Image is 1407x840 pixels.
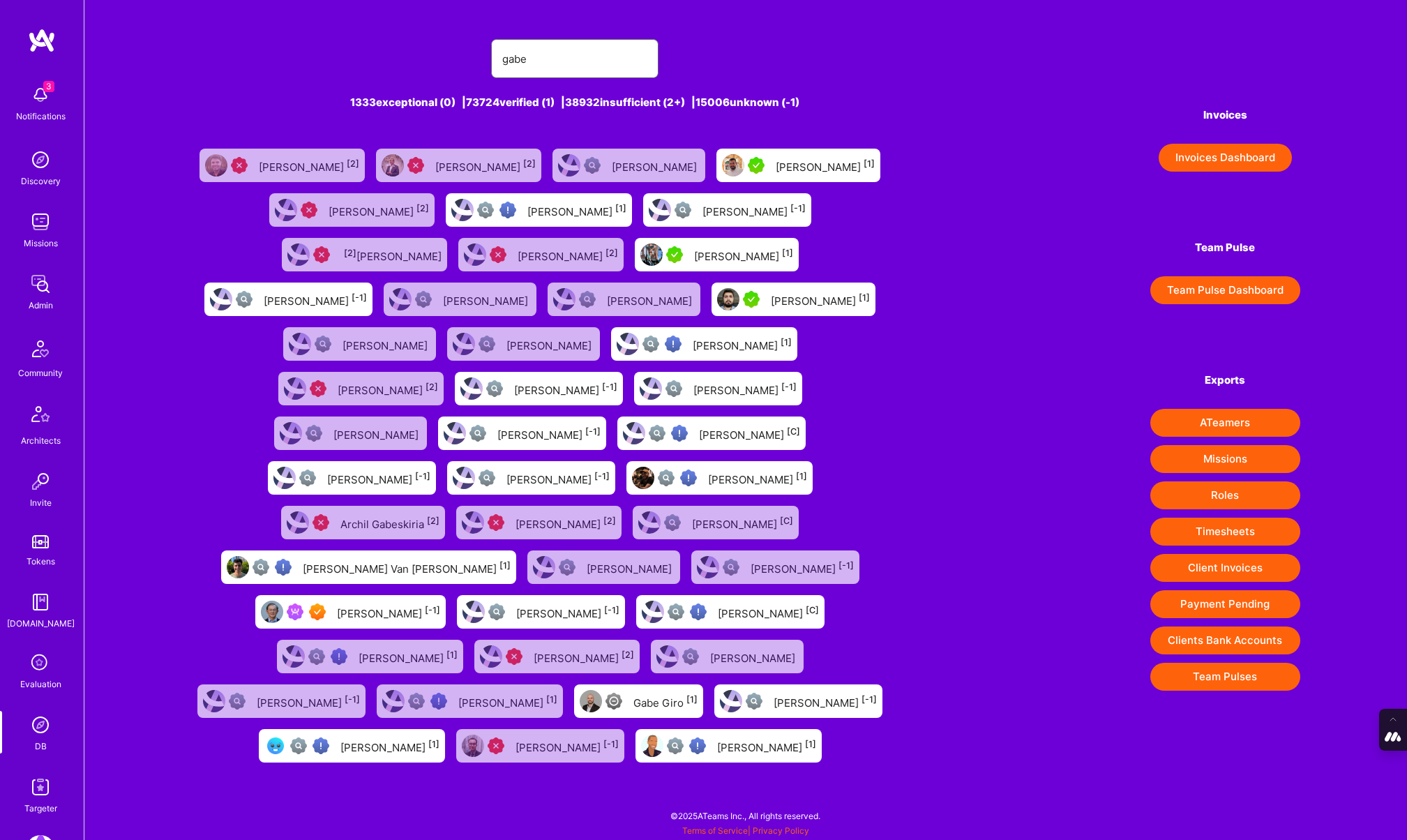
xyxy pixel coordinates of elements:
sup: [-1] [345,694,360,705]
img: High Potential User [689,737,706,754]
img: A.Teamer in Residence [743,291,760,308]
div: [PERSON_NAME] [771,290,870,308]
div: [PERSON_NAME] [694,246,793,264]
img: Not fully vetted [290,737,307,754]
img: User Avatar [264,735,287,757]
img: Unqualified [310,380,326,397]
img: Not fully vetted [229,693,246,710]
img: User Avatar [280,422,302,444]
div: Tokens [27,554,55,569]
img: User Avatar [382,154,404,177]
img: High Potential User [313,737,329,754]
img: Not fully vetted [486,380,503,397]
sup: [-1] [585,426,601,437]
div: [PERSON_NAME] [443,290,531,308]
sup: [-1] [781,382,797,392]
img: User Avatar [533,556,555,578]
div: [PERSON_NAME] [497,424,601,442]
sup: [-1] [838,560,854,571]
img: High Potential User [671,425,688,442]
div: [PERSON_NAME] [587,558,675,576]
div: [PERSON_NAME] [776,156,875,174]
sup: [-1] [790,203,806,213]
sup: [1] [859,292,870,303]
img: Not fully vetted [236,291,253,308]
a: User AvatarUnqualified[PERSON_NAME][2] [264,188,440,232]
img: logo [28,28,56,53]
h4: Team Pulse [1150,241,1300,254]
a: User AvatarNot fully vetted[PERSON_NAME][-1] [629,366,808,411]
img: User Avatar [453,333,475,355]
img: User Avatar [275,199,297,221]
div: [PERSON_NAME] [259,156,359,174]
a: User AvatarNot fully vetted[PERSON_NAME][-1] [192,679,371,723]
img: Not fully vetted [649,425,665,442]
a: User AvatarUnqualifiedArchil Gabeskiria[2] [276,500,451,545]
button: Clients Bank Accounts [1150,627,1300,654]
h4: Invoices [1150,109,1300,121]
a: User AvatarUnqualified[PERSON_NAME][2] [273,366,449,411]
img: User Avatar [460,377,483,400]
button: Missions [1150,445,1300,473]
button: Payment Pending [1150,590,1300,618]
img: Unqualified [313,246,330,263]
a: User AvatarNot fully vetted[PERSON_NAME][-1] [686,545,865,590]
div: Notifications [16,109,66,123]
img: High Potential User [275,559,292,576]
a: User AvatarNot fully vetted[PERSON_NAME][C] [627,500,804,545]
img: A.Teamer in Residence [666,246,683,263]
img: User Avatar [717,288,739,310]
img: User Avatar [273,467,296,489]
img: User Avatar [553,288,575,310]
img: Architects [24,400,57,433]
img: guide book [27,588,54,616]
sup: [2] [603,516,616,526]
img: User Avatar [453,467,475,489]
a: User AvatarNot fully vetted[PERSON_NAME][-1] [199,277,378,322]
img: bell [27,81,54,109]
img: User Avatar [462,511,484,534]
img: High Potential User [680,470,697,486]
sup: [1] [805,739,816,749]
div: [PERSON_NAME] [693,335,792,353]
img: discovery [27,146,54,174]
img: Not Scrubbed [315,336,331,352]
a: Privacy Policy [753,825,809,836]
img: Not fully vetted [253,559,269,576]
img: Community [24,332,57,366]
img: User Avatar [287,243,310,266]
img: High Potential User [690,603,707,620]
div: [PERSON_NAME] [774,692,877,710]
h4: Exports [1150,374,1300,387]
img: Unqualified [490,246,506,263]
a: Team Pulse Dashboard [1150,276,1300,304]
img: User Avatar [649,199,671,221]
img: User Avatar [462,735,484,757]
a: User AvatarUnqualified[PERSON_NAME][2] [453,232,629,277]
div: [PERSON_NAME] [534,647,634,666]
img: User Avatar [617,333,639,355]
img: User Avatar [210,288,232,310]
img: User Avatar [462,601,485,623]
div: [PERSON_NAME] [717,737,816,755]
div: Discovery [21,174,61,188]
sup: [1] [781,337,792,347]
a: User AvatarNot Scrubbed[PERSON_NAME] [547,143,711,188]
span: 3 [43,81,54,92]
img: Unqualified [407,157,424,174]
img: Unqualified [506,648,522,665]
div: [PERSON_NAME] [710,647,798,666]
div: [DOMAIN_NAME] [7,616,75,631]
img: Unqualified [488,737,504,754]
button: Invoices Dashboard [1159,144,1292,172]
img: Not fully vetted [723,559,739,576]
div: [PERSON_NAME] [692,513,793,532]
img: Not fully vetted [469,425,486,442]
sup: [1] [428,739,439,749]
img: Not fully vetted [479,470,495,486]
div: [PERSON_NAME] [699,424,800,442]
div: [PERSON_NAME] [340,737,439,755]
div: [PERSON_NAME] [435,156,536,174]
div: Invite [30,495,52,510]
a: User AvatarNot fully vetted[PERSON_NAME][-1] [262,456,442,500]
